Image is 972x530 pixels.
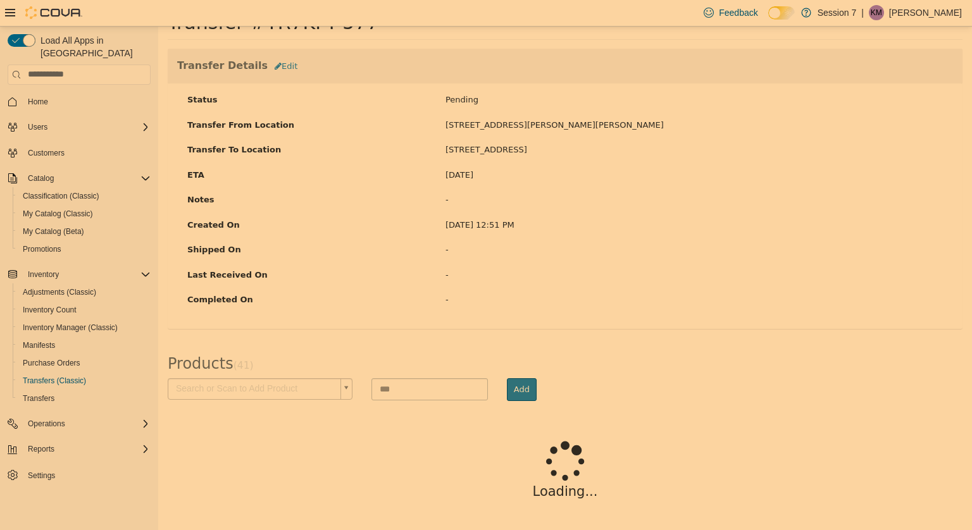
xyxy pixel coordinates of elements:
span: Inventory Manager (Classic) [23,323,118,333]
label: ETA [20,142,278,155]
span: Customers [28,148,65,158]
span: Operations [23,416,151,431]
span: My Catalog (Beta) [23,226,84,237]
button: Transfers (Classic) [13,372,156,390]
span: Load All Apps in [GEOGRAPHIC_DATA] [35,34,151,59]
button: Purchase Orders [13,354,156,372]
button: My Catalog (Beta) [13,223,156,240]
a: Classification (Classic) [18,188,104,204]
button: Catalog [23,171,59,186]
button: Promotions [13,240,156,258]
label: Transfer To Location [20,117,278,130]
button: Inventory Count [13,301,156,319]
span: Inventory [23,267,151,282]
span: Search or Scan to Add Product [10,352,177,373]
a: Transfers [18,391,59,406]
button: Transfers [13,390,156,407]
button: Reports [23,441,59,457]
h3: Transfer Details [19,28,795,51]
button: Reports [3,440,156,458]
p: [PERSON_NAME] [889,5,962,20]
span: Inventory Count [18,302,151,317]
p: Session 7 [818,5,856,20]
a: Inventory Count [18,302,82,317]
span: Home [23,94,151,109]
span: Transfers (Classic) [23,376,86,386]
span: Reports [28,444,54,454]
span: Classification (Classic) [18,188,151,204]
span: My Catalog (Classic) [18,206,151,221]
a: Transfers (Classic) [18,373,91,388]
div: [STREET_ADDRESS] [278,117,794,130]
button: Users [23,120,53,135]
a: My Catalog (Classic) [18,206,98,221]
input: Dark Mode [768,6,795,20]
span: 41 [79,333,92,345]
span: Catalog [28,173,54,183]
span: Transfers [23,393,54,404]
div: Pending [278,67,794,80]
button: Operations [3,415,156,433]
button: Edit [109,28,146,51]
label: Created On [20,192,278,205]
span: Inventory Manager (Classic) [18,320,151,335]
div: - [278,217,794,230]
a: Search or Scan to Add Product [9,352,194,373]
span: Settings [28,471,55,481]
span: Catalog [23,171,151,186]
button: Customers [3,144,156,162]
span: Promotions [23,244,61,254]
p: Loading... [47,455,766,476]
span: Products [9,328,75,346]
button: Classification (Classic) [13,187,156,205]
button: Manifests [13,336,156,354]
button: Catalog [3,169,156,187]
button: Operations [23,416,70,431]
button: Inventory Manager (Classic) [13,319,156,336]
span: Inventory [28,269,59,280]
label: Status [20,67,278,80]
button: Add [349,352,378,374]
label: Notes [20,167,278,180]
span: Purchase Orders [18,355,151,371]
button: Settings [3,465,156,484]
button: My Catalog (Classic) [13,205,156,223]
span: Adjustments (Classic) [18,285,151,300]
p: | [861,5,864,20]
span: Feedback [719,6,757,19]
span: Adjustments (Classic) [23,287,96,297]
span: My Catalog (Beta) [18,224,151,239]
span: Users [23,120,151,135]
div: - [278,242,794,255]
label: Transfer From Location [20,92,278,105]
button: Adjustments (Classic) [13,283,156,301]
span: Classification (Classic) [23,191,99,201]
span: Operations [28,419,65,429]
label: Shipped On [20,217,278,230]
a: Customers [23,145,70,161]
div: [DATE] 12:51 PM [278,192,794,205]
a: Promotions [18,242,66,257]
a: My Catalog (Beta) [18,224,89,239]
span: Reports [23,441,151,457]
span: Users [28,122,47,132]
div: - [278,267,794,280]
span: Promotions [18,242,151,257]
button: Users [3,118,156,136]
div: [DATE] [278,142,794,155]
div: - [278,167,794,180]
a: Home [23,94,53,109]
div: Kate McCarthy [869,5,884,20]
button: Home [3,92,156,111]
button: Inventory [3,266,156,283]
label: Completed On [20,267,278,280]
label: Last Received On [20,242,278,255]
nav: Complex example [8,87,151,517]
span: KM [871,5,882,20]
span: Manifests [18,338,151,353]
span: Transfers [18,391,151,406]
div: [STREET_ADDRESS][PERSON_NAME][PERSON_NAME] [278,92,794,105]
span: Purchase Orders [23,358,80,368]
span: My Catalog (Classic) [23,209,93,219]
